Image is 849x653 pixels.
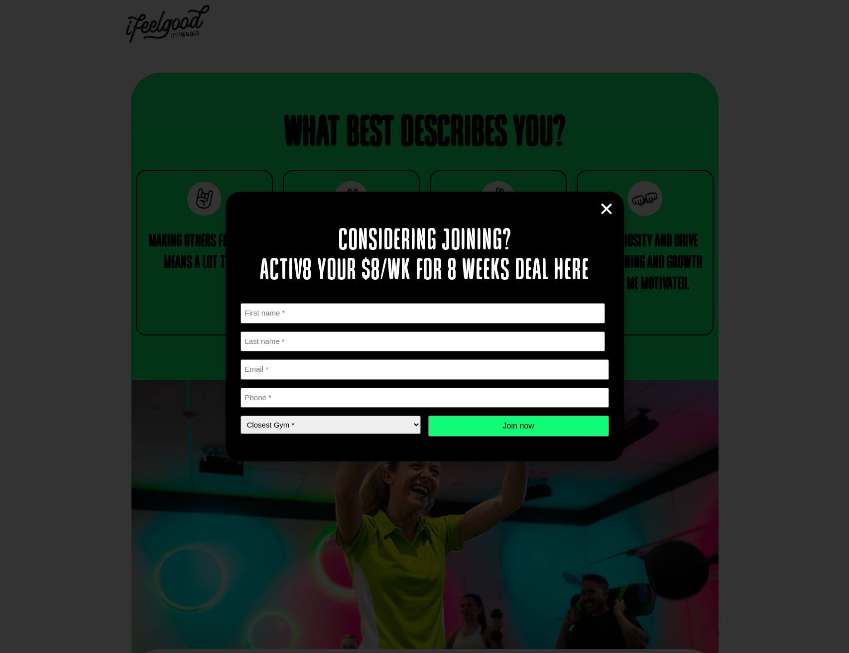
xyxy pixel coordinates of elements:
input: Email * [241,359,609,380]
input: Phone * [241,388,609,408]
h2: Considering joining? Activ8 your $8/wk for 8 weeks deal here [241,226,609,286]
a: Close [599,202,614,217]
input: Last name * [241,331,606,352]
input: First name * [241,303,606,324]
input: Join now [428,416,609,436]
